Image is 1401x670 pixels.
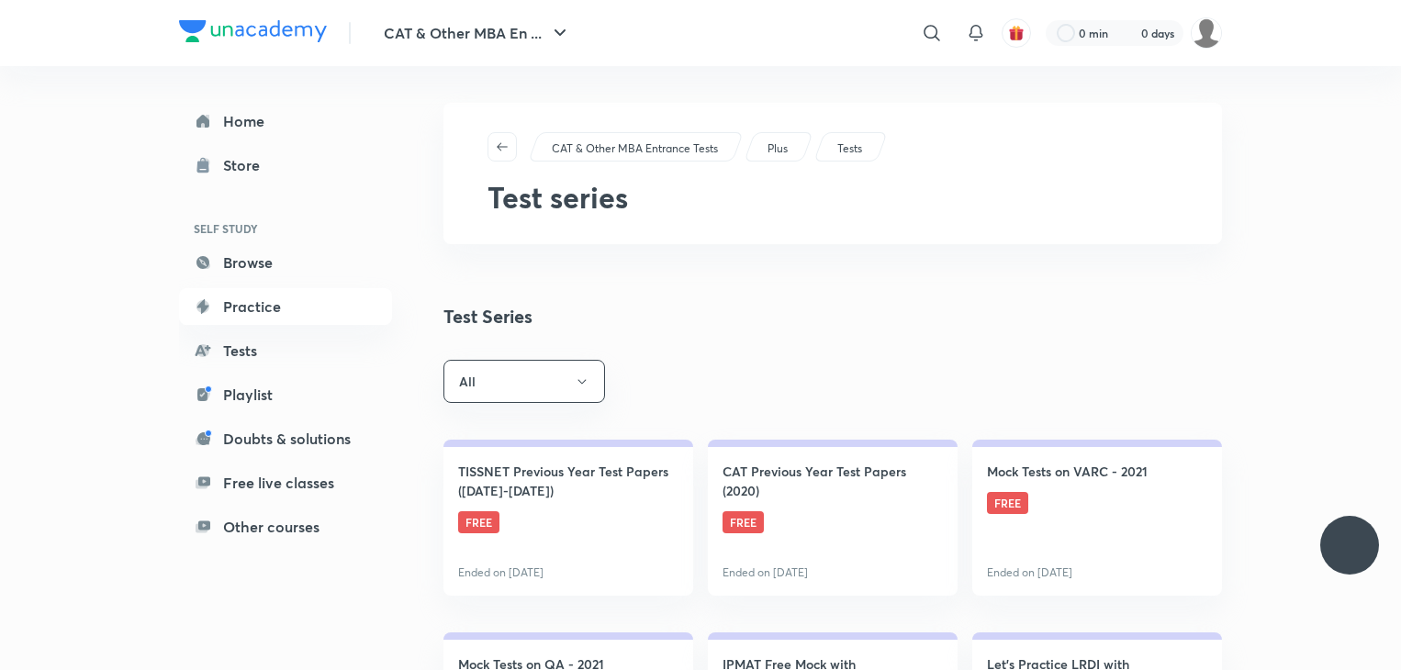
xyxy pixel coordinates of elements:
a: CAT Previous Year Test Papers (2020)FREEEnded on [DATE] [708,440,958,596]
a: Free live classes [179,464,392,501]
a: TISSNET Previous Year Test Papers ([DATE]-[DATE])FREEEnded on [DATE] [443,440,693,596]
img: Anish Raj [1191,17,1222,49]
img: streak [1119,24,1138,42]
p: Plus [768,140,788,157]
button: All [443,360,605,403]
h1: Test series [488,180,1178,215]
span: FREE [458,511,499,533]
a: Practice [179,288,392,325]
a: Doubts & solutions [179,420,392,457]
p: Tests [837,140,862,157]
div: Store [223,154,271,176]
a: Other courses [179,508,392,545]
a: CAT & Other MBA Entrance Tests [549,140,722,157]
h4: TISSNET Previous Year Test Papers ([DATE]-[DATE]) [458,462,678,500]
p: CAT & Other MBA Entrance Tests [552,140,718,157]
h6: SELF STUDY [179,213,392,244]
a: Playlist [179,376,392,413]
img: ttu [1339,534,1361,556]
button: CAT & Other MBA En ... [373,15,582,51]
a: Tests [179,332,392,369]
h4: Mock Tests on VARC - 2021 [987,462,1148,481]
span: FREE [987,492,1028,514]
img: Company Logo [179,20,327,42]
p: Ended on [DATE] [723,564,808,581]
h4: Test Series [443,303,532,330]
a: Company Logo [179,20,327,47]
h4: CAT Previous Year Test Papers (2020) [723,462,943,500]
a: Home [179,103,392,140]
a: Browse [179,244,392,281]
a: Store [179,147,392,184]
a: Tests [835,140,866,157]
a: Mock Tests on VARC - 2021FREEEnded on [DATE] [972,440,1222,596]
button: avatar [1002,18,1031,48]
img: avatar [1008,25,1025,41]
span: FREE [723,511,764,533]
a: Plus [765,140,791,157]
p: Ended on [DATE] [458,564,544,581]
p: Ended on [DATE] [987,564,1072,581]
